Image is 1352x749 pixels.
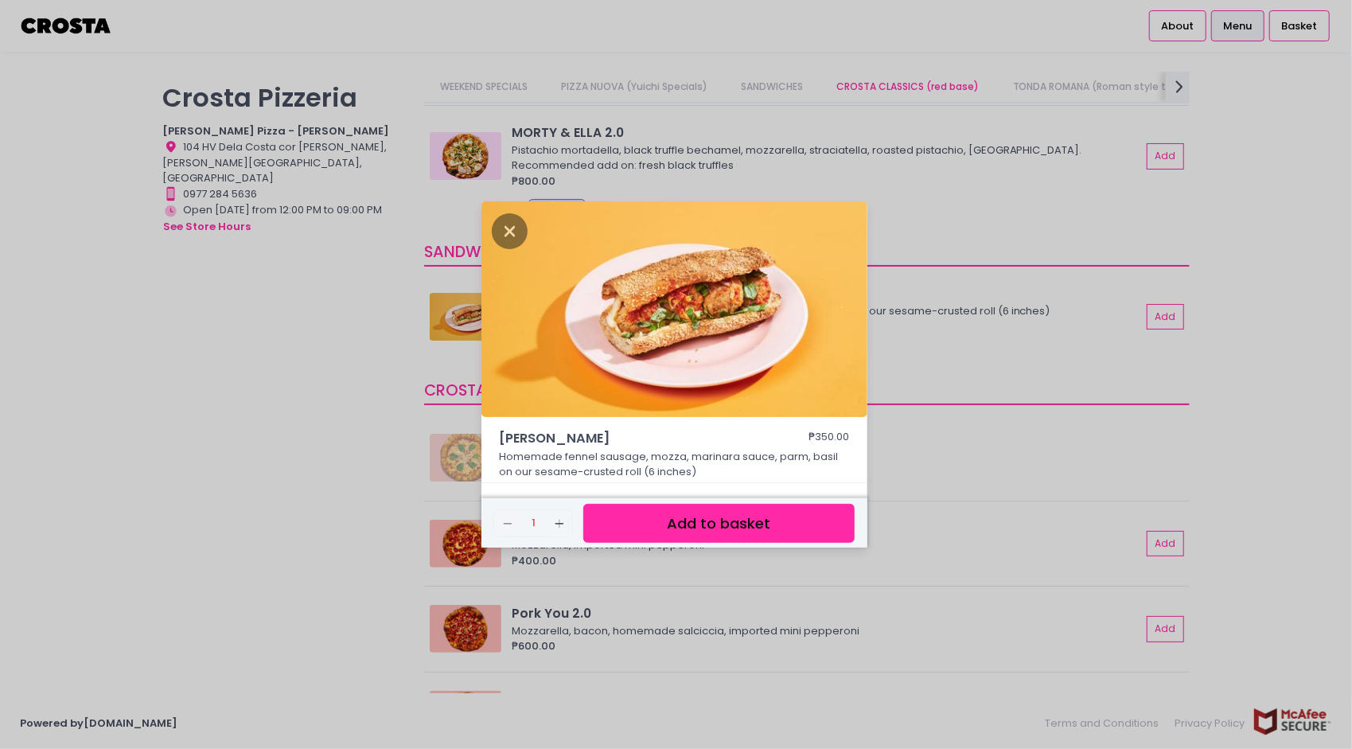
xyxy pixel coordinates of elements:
button: Close [492,222,528,238]
img: HOAGIE ROLL [481,201,867,418]
p: Homemade fennel sausage, mozza, marinara sauce, parm, basil on our sesame-crusted roll (6 inches) [499,449,849,480]
div: ₱350.00 [808,429,849,448]
button: Add to basket [583,504,854,543]
span: [PERSON_NAME] [499,429,762,448]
